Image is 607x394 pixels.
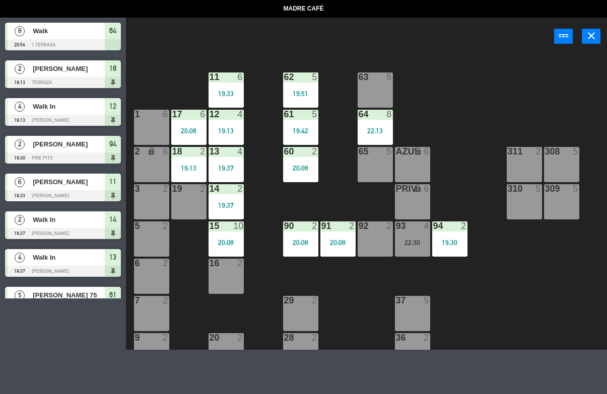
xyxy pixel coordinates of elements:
[33,290,105,300] span: [PERSON_NAME] 75
[535,184,542,193] div: 5
[414,147,422,155] i: lock
[237,333,243,342] div: 2
[573,147,579,156] div: 5
[359,221,359,230] div: 92
[535,147,542,156] div: 2
[461,221,467,230] div: 2
[15,64,25,74] span: 2
[359,110,359,119] div: 64
[582,29,600,44] button: close
[33,252,105,263] span: Walk In
[200,147,206,156] div: 2
[33,177,105,187] span: [PERSON_NAME]
[210,333,210,342] div: 20
[283,165,318,172] div: 20:08
[283,239,318,246] div: 20:08
[172,147,173,156] div: 18
[237,110,243,119] div: 4
[163,147,169,156] div: 6
[210,184,210,193] div: 14
[15,253,25,263] span: 4
[33,214,105,225] span: Walk In
[283,90,318,97] div: 19:51
[573,184,579,193] div: 5
[109,62,116,74] span: 18
[424,184,430,193] div: 6
[200,110,206,119] div: 6
[210,221,210,230] div: 15
[210,110,210,119] div: 12
[163,184,169,193] div: 2
[386,110,392,119] div: 8
[414,184,422,193] i: lock
[163,296,169,305] div: 2
[210,259,210,268] div: 16
[33,26,105,36] span: Walk
[237,147,243,156] div: 4
[359,72,359,82] div: 63
[312,296,318,305] div: 2
[163,333,169,342] div: 2
[171,127,207,134] div: 20:08
[312,72,318,82] div: 5
[163,259,169,268] div: 2
[386,147,392,156] div: 5
[283,127,318,134] div: 19:42
[15,139,25,149] span: 2
[200,184,206,193] div: 2
[424,221,430,230] div: 4
[109,213,116,225] span: 14
[386,72,392,82] div: 5
[209,127,244,134] div: 19:13
[359,147,359,156] div: 65
[558,30,570,42] i: power_input
[33,63,105,74] span: [PERSON_NAME]
[15,215,25,225] span: 2
[233,221,243,230] div: 10
[554,29,573,44] button: power_input
[172,184,173,193] div: 19
[312,333,318,342] div: 2
[433,221,434,230] div: 94
[109,251,116,263] span: 13
[237,259,243,268] div: 2
[349,221,355,230] div: 2
[109,25,116,37] span: 64
[585,30,597,42] i: close
[424,296,430,305] div: 5
[163,221,169,230] div: 2
[109,100,116,112] span: 12
[320,239,356,246] div: 20:08
[209,239,244,246] div: 20:08
[210,147,210,156] div: 13
[386,221,392,230] div: 2
[15,290,25,300] span: 5
[209,165,244,172] div: 19:37
[171,165,207,172] div: 19:13
[109,138,116,150] span: 94
[209,90,244,97] div: 19:33
[33,101,105,112] span: Walk In
[209,202,244,209] div: 19:37
[109,289,116,301] span: 61
[163,110,169,119] div: 6
[15,177,25,187] span: 6
[15,26,25,36] span: 8
[424,147,430,156] div: 6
